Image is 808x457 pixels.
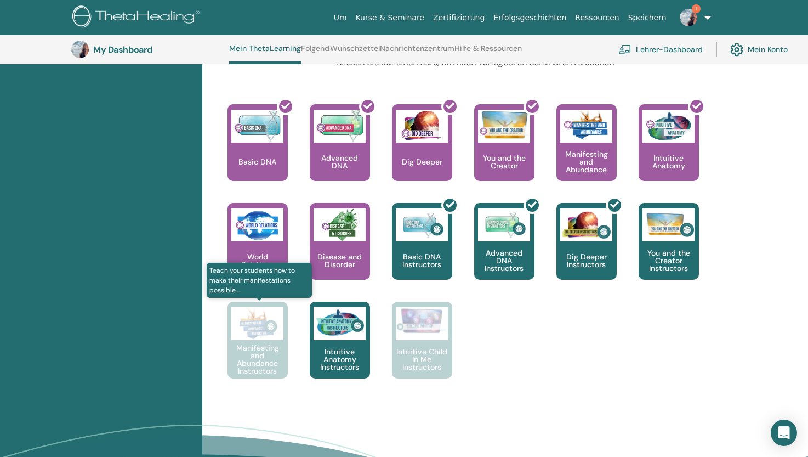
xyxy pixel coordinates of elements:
[639,249,699,272] p: You and the Creator Instructors
[680,9,697,26] img: default.jpg
[351,8,429,28] a: Kurse & Seminare
[396,307,448,334] img: Intuitive Child In Me Instructors
[454,44,522,61] a: Hilfe & Ressourcen
[618,37,703,61] a: Lehrer-Dashboard
[556,150,617,173] p: Manifesting and Abundance
[392,104,452,203] a: Dig Deeper Dig Deeper
[310,104,370,203] a: Advanced DNA Advanced DNA
[478,208,530,241] img: Advanced DNA Instructors
[392,253,452,268] p: Basic DNA Instructors
[72,5,203,30] img: logo.png
[692,4,701,13] span: 1
[639,203,699,302] a: You and the Creator Instructors You and the Creator Instructors
[429,8,489,28] a: Zertifizierung
[474,249,534,272] p: Advanced DNA Instructors
[624,8,671,28] a: Speichern
[207,263,312,298] span: Teach your students how to make their manifestations possible...
[329,8,351,28] a: Um
[642,208,695,241] img: You and the Creator Instructors
[474,104,534,203] a: You and the Creator You and the Creator
[639,154,699,170] p: Intuitive Anatomy
[571,8,623,28] a: Ressourcen
[489,8,571,28] a: Erfolgsgeschichten
[227,104,288,203] a: Basic DNA Basic DNA
[227,253,288,268] p: World Relations
[227,344,288,375] p: Manifesting and Abundance Instructors
[231,208,283,241] img: World Relations
[229,44,301,64] a: Mein ThetaLearning
[93,44,203,55] h3: My Dashboard
[478,110,530,140] img: You and the Creator
[392,348,452,371] p: Intuitive Child In Me Instructors
[71,41,89,58] img: default.jpg
[396,208,448,241] img: Basic DNA Instructors
[474,203,534,302] a: Advanced DNA Instructors Advanced DNA Instructors
[396,110,448,143] img: Dig Deeper
[474,154,534,170] p: You and the Creator
[231,307,283,340] img: Manifesting and Abundance Instructors
[227,302,288,400] a: Teach your students how to make their manifestations possible... Manifesting and Abundance Instru...
[380,44,454,61] a: Nachrichtenzentrum
[392,203,452,302] a: Basic DNA Instructors Basic DNA Instructors
[560,208,612,241] img: Dig Deeper Instructors
[730,37,788,61] a: Mein Konto
[556,203,617,302] a: Dig Deeper Instructors Dig Deeper Instructors
[310,348,370,371] p: Intuitive Anatomy Instructors
[227,203,288,302] a: World Relations World Relations
[556,104,617,203] a: Manifesting and Abundance Manifesting and Abundance
[556,253,617,268] p: Dig Deeper Instructors
[314,110,366,143] img: Advanced DNA
[618,44,631,54] img: chalkboard-teacher.svg
[301,44,329,61] a: Folgend
[330,44,380,61] a: Wunschzettel
[560,110,612,143] img: Manifesting and Abundance
[642,110,695,143] img: Intuitive Anatomy
[310,203,370,302] a: Disease and Disorder Disease and Disorder
[314,208,366,241] img: Disease and Disorder
[310,253,370,268] p: Disease and Disorder
[231,110,283,143] img: Basic DNA
[771,420,797,446] div: Open Intercom Messenger
[310,302,370,400] a: Intuitive Anatomy Instructors Intuitive Anatomy Instructors
[314,307,366,340] img: Intuitive Anatomy Instructors
[639,104,699,203] a: Intuitive Anatomy Intuitive Anatomy
[392,302,452,400] a: Intuitive Child In Me Instructors Intuitive Child In Me Instructors
[730,40,743,59] img: cog.svg
[397,158,447,166] p: Dig Deeper
[310,154,370,170] p: Advanced DNA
